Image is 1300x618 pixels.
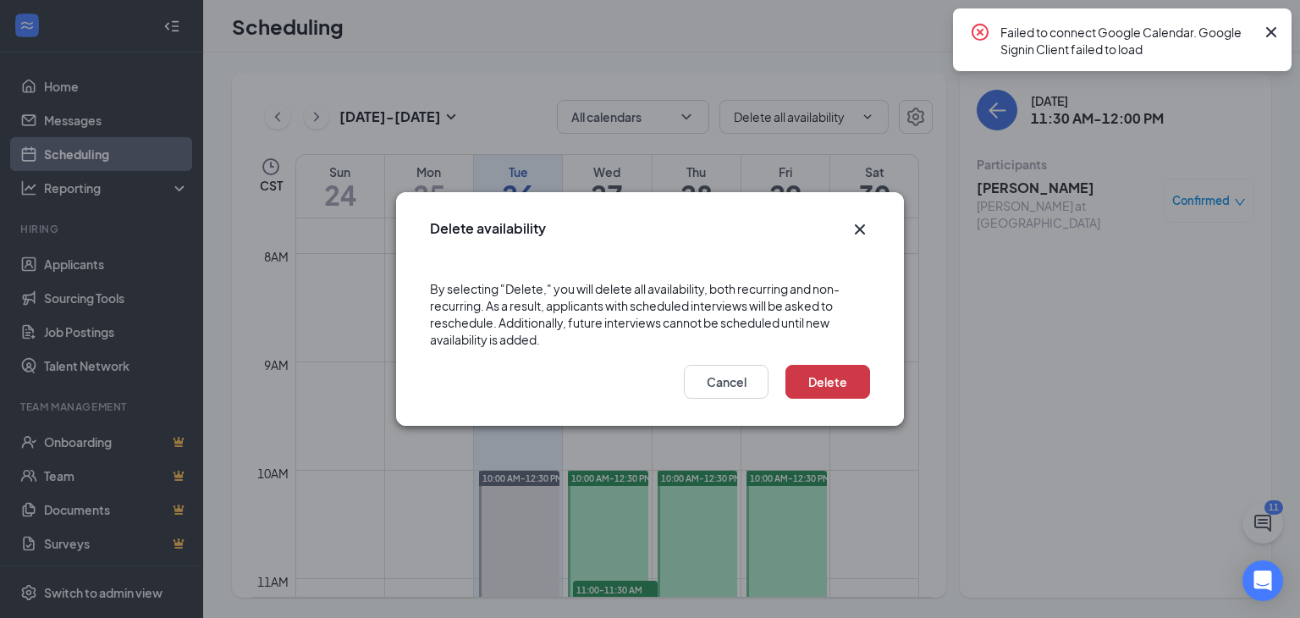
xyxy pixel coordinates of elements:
[430,219,546,238] h3: Delete availability
[1261,22,1281,42] svg: Cross
[430,280,870,348] div: By selecting "Delete," you will delete all availability, both recurring and non-recurring. As a r...
[684,365,768,399] button: Cancel
[785,365,870,399] button: Delete
[1000,22,1254,58] div: Failed to connect Google Calendar. Google Signin Client failed to load
[970,22,990,42] svg: CrossCircle
[850,219,870,240] svg: Cross
[850,219,870,240] button: Close
[1242,560,1283,601] div: Open Intercom Messenger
